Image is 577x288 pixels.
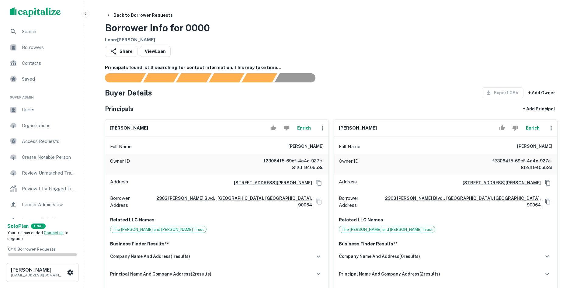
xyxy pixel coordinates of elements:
p: Borrower Address [339,195,375,209]
button: Share [105,46,137,57]
span: Lender Admin View [22,201,76,208]
a: Review Unmatched Transactions [5,166,80,180]
button: Enrich [294,122,314,134]
span: Access Requests [22,138,76,145]
a: SoloPlan [7,223,29,230]
p: [EMAIL_ADDRESS][DOMAIN_NAME] [11,272,66,278]
p: Related LLC Names [110,216,324,224]
button: + Add Owner [526,87,558,98]
a: Borrower Info Requests [5,213,80,228]
span: Review LTV Flagged Transactions [22,185,76,193]
button: Accept [268,122,279,134]
a: Users [5,102,80,117]
span: Users [22,106,76,113]
h6: [PERSON_NAME] [288,143,324,150]
button: Copy Address [543,178,552,187]
p: Business Finder Results** [110,240,324,248]
h6: principal name and company address ( 2 results) [110,271,211,277]
iframe: Chat Widget [547,239,577,269]
a: [STREET_ADDRESS][PERSON_NAME] [458,179,541,186]
button: Copy Address [315,197,324,206]
button: + Add Principal [520,103,558,114]
h5: Principals [105,104,134,113]
p: Owner ID [110,158,130,171]
h6: [PERSON_NAME] [11,268,66,272]
div: Lender Admin View [5,197,80,212]
p: Related LLC Names [339,216,552,224]
h6: principal name and company address ( 2 results) [339,271,440,277]
button: Back to Borrower Requests [104,10,175,21]
div: AI fulfillment process complete. [275,73,323,82]
h3: Borrower Info for 0000 [105,21,210,35]
span: Create Notable Person [22,154,76,161]
p: Full Name [339,143,360,150]
a: Search [5,24,80,39]
h6: company name and address ( 0 results) [339,253,420,260]
p: Borrower Address [110,195,146,209]
a: Create Notable Person [5,150,80,165]
button: Accept [497,122,507,134]
a: Contact us [44,231,64,235]
div: Principals found, still searching for contact information. This may take time... [242,73,277,82]
a: 2303 [PERSON_NAME] blvd., [GEOGRAPHIC_DATA], [GEOGRAPHIC_DATA], 90064 [377,195,541,208]
h6: [PERSON_NAME] [110,125,148,132]
div: Your request is received and processing... [143,73,179,82]
span: Borrower Info Requests [22,217,76,224]
span: Saved [22,75,76,83]
a: Organizations [5,118,80,133]
a: Contacts [5,56,80,71]
a: Access Requests [5,134,80,149]
p: Address [339,178,357,187]
p: Full Name [110,143,132,150]
a: [STREET_ADDRESS][PERSON_NAME] [229,179,312,186]
h6: Principals found, still searching for contact information. This may take time... [105,64,558,71]
button: Copy Address [315,178,324,187]
button: Enrich [523,122,543,134]
h6: [PERSON_NAME] [339,125,377,132]
a: Saved [5,72,80,86]
a: 2303 [PERSON_NAME] blvd., [GEOGRAPHIC_DATA], [GEOGRAPHIC_DATA], 90064 [148,195,312,208]
span: Borrowers [22,44,76,51]
div: Principals found, AI now looking for contact information... [209,73,244,82]
a: ViewLoan [140,46,171,57]
span: The [PERSON_NAME] and [PERSON_NAME] Trust [110,227,206,233]
h6: [PERSON_NAME] [517,143,552,150]
a: Review LTV Flagged Transactions [5,182,80,196]
p: Owner ID [339,158,359,171]
h6: f23064f5-69ef-4a4c-927e-812df940bb3d [251,158,324,171]
span: Search [22,28,76,35]
p: Address [110,178,128,187]
h6: company name and address ( 1 results) [110,253,190,260]
span: Organizations [22,122,76,129]
button: Reject [510,122,520,134]
li: Super Admin [5,88,80,102]
h6: Loan : [PERSON_NAME] [105,36,210,43]
button: Reject [281,122,292,134]
a: Borrowers [5,40,80,55]
strong: Solo Plan [7,223,29,229]
button: [PERSON_NAME][EMAIL_ADDRESS][DOMAIN_NAME] [6,263,79,282]
p: Business Finder Results** [339,240,552,248]
span: Your trial has ended. to upgrade. [7,231,68,241]
img: capitalize-logo.png [10,7,61,17]
button: Copy Address [543,197,552,206]
h4: Buyer Details [105,87,152,98]
div: TRIAL [31,224,46,229]
span: The [PERSON_NAME] and [PERSON_NAME] Trust [339,227,435,233]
